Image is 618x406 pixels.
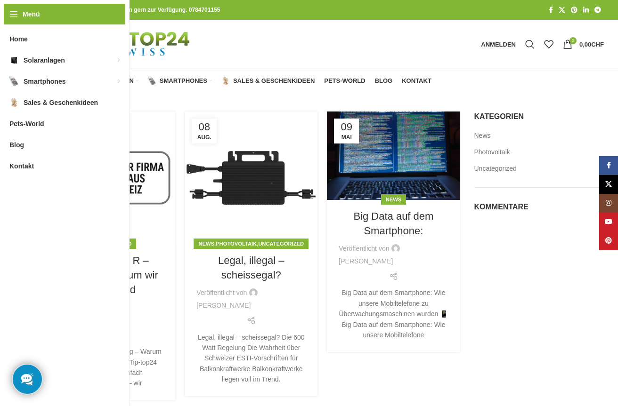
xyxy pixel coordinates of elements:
[9,115,44,132] span: Pets-World
[539,35,558,54] div: Meine Wunschliste
[9,136,24,153] span: Blog
[580,4,592,16] a: LinkedIn Social Link
[324,77,365,85] span: Pets-World
[339,287,448,340] div: Big Data auf dem Smartphone: Wie unsere Mobiltelefone zu Überwachungsmaschinen wurden 📱 Big Data ...
[375,77,393,85] span: Blog
[221,72,315,90] a: Sales & Geschenkideen
[579,41,604,48] bdi: 0,00
[70,72,138,90] a: Solaranlagen
[221,77,230,85] img: Sales & Geschenkideen
[148,77,156,85] img: Smartphones
[324,72,365,90] a: Pets-World
[375,72,393,90] a: Blog
[474,111,604,122] h5: Kategorien
[233,77,315,85] span: Sales & Geschenkideen
[386,197,402,202] a: News
[258,241,304,247] a: Uncategorized
[591,41,604,48] span: CHF
[599,231,618,250] a: Pinterest Social Link
[196,300,251,310] a: [PERSON_NAME]
[474,164,518,174] a: Uncategorized
[339,243,389,254] span: Veröffentlicht von
[391,244,400,253] img: author-avatar
[599,156,618,175] a: Facebook Social Link
[599,194,618,213] a: Instagram Social Link
[198,241,214,247] a: News
[196,332,306,385] div: Legal, illegal – scheissegal? Die 600 Watt Regelung Die Wahrheit über Schweizer ESTI-Vorschriften...
[546,4,556,16] a: Facebook Social Link
[195,135,213,140] span: Aug.
[9,31,28,48] span: Home
[9,98,19,107] img: Sales & Geschenkideen
[38,72,436,90] div: Hauptnavigation
[194,239,309,249] div: , ,
[195,122,213,132] span: 08
[556,4,568,16] a: X Social Link
[9,77,19,86] img: Smartphones
[160,77,207,85] span: Smartphones
[569,37,577,44] span: 0
[249,288,258,297] img: author-avatar
[216,241,257,247] a: Photovoltaik
[9,158,34,175] span: Kontakt
[592,4,604,16] a: Telegram Social Link
[9,56,19,65] img: Solaranlagen
[520,35,539,54] a: Suche
[24,52,65,69] span: Solaranlagen
[24,73,65,90] span: Smartphones
[402,72,431,90] a: Kontakt
[42,7,220,13] strong: Bei allen Fragen stehen wir Ihnen gern zur Verfügung. 0784701155
[24,94,98,111] span: Sales & Geschenkideen
[23,9,40,19] span: Menü
[339,256,393,266] a: [PERSON_NAME]
[196,287,247,298] span: Veröffentlicht von
[476,35,520,54] a: Anmelden
[474,131,492,141] a: News
[558,35,609,54] a: 0 0,00CHF
[599,175,618,194] a: X Social Link
[474,202,604,212] h5: Kommentare
[474,148,511,157] a: Photovoltaik
[148,72,212,90] a: Smartphones
[481,41,516,48] span: Anmelden
[599,213,618,231] a: YouTube Social Link
[402,77,431,85] span: Kontakt
[337,122,356,132] span: 09
[337,135,356,140] span: Mai
[568,4,580,16] a: Pinterest Social Link
[353,210,433,237] a: Big Data auf dem Smartphone:
[218,255,285,281] a: Legal, illegal – scheissegal?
